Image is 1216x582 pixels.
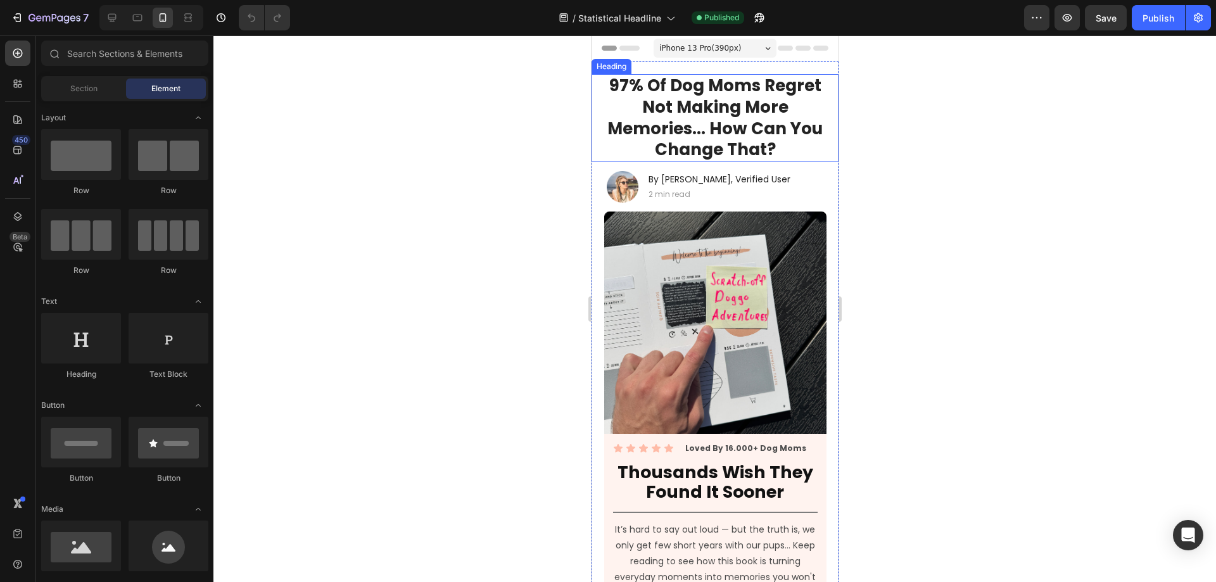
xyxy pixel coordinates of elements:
input: Search Sections & Elements [41,41,208,66]
span: Toggle open [188,291,208,312]
button: 7 [5,5,94,30]
iframe: Design area [592,35,839,582]
p: 7 [83,10,89,25]
span: Toggle open [188,499,208,519]
span: Element [151,83,180,94]
div: Beta [9,232,30,242]
span: / [573,11,576,25]
div: Button [41,472,121,484]
span: Layout [41,112,66,123]
button: Save [1085,5,1127,30]
div: Open Intercom Messenger [1173,520,1203,550]
span: Published [704,12,739,23]
div: Row [41,185,121,196]
button: Publish [1132,5,1185,30]
span: Media [41,503,63,515]
span: Section [70,83,98,94]
span: Toggle open [188,108,208,128]
span: Statistical Headline [578,11,661,25]
span: Toggle open [188,395,208,415]
div: 450 [12,135,30,145]
div: Text Block [129,369,208,380]
div: Row [129,265,208,276]
div: Row [41,265,121,276]
div: Undo/Redo [239,5,290,30]
div: Publish [1143,11,1174,25]
p: It’s hard to say out loud — but the truth is, we only get few short years with our pups... Keep r... [23,486,225,566]
span: Save [1096,13,1117,23]
span: Text [41,296,57,307]
div: Row [129,185,208,196]
div: Heading [41,369,121,380]
span: Button [41,400,65,411]
div: Button [129,472,208,484]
